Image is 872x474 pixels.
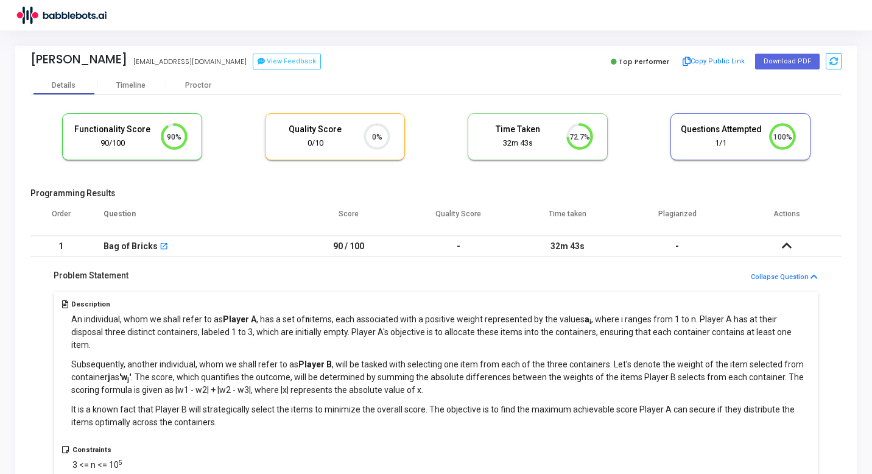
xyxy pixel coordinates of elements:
[477,124,559,135] h5: Time Taken
[72,446,128,454] h5: Constraints
[72,138,153,149] div: 90/100
[477,138,559,149] div: 32m 43s
[71,403,810,429] p: It is a known fact that Player B will strategically select the items to minimize the overall scor...
[116,81,146,90] div: Timeline
[404,236,513,257] td: -
[119,459,122,467] sup: 5
[305,314,310,324] strong: n
[404,202,513,236] th: Quality Score
[30,52,127,66] div: [PERSON_NAME]
[298,359,332,369] strong: Player B
[72,459,128,472] p: 3 <= n <= 10
[91,202,294,236] th: Question
[675,241,679,251] span: -
[679,52,749,71] button: Copy Public Link
[72,124,153,135] h5: Functionality Score
[104,236,158,256] div: Bag of Bricks
[732,202,842,236] th: Actions
[54,271,128,281] h5: Problem Statement
[513,202,623,236] th: Time taken
[223,314,256,324] strong: Player A
[619,57,669,66] span: Top Performer
[622,202,732,236] th: Plagiarized
[589,318,591,326] sub: i
[108,372,110,382] strong: j
[127,376,129,384] sub: j
[119,372,131,382] strong: 'w '
[133,57,247,67] div: [EMAIL_ADDRESS][DOMAIN_NAME]
[71,358,810,397] p: Subsequently, another individual, whom we shall refer to as , will be tasked with selecting one i...
[30,188,842,199] h5: Programming Results
[755,54,820,69] button: Download PDF
[253,54,321,69] button: View Feedback
[294,236,404,257] td: 90 / 100
[15,3,107,27] img: logo
[513,236,623,257] td: 32m 43s
[30,236,91,257] td: 1
[160,243,168,252] mat-icon: open_in_new
[275,124,356,135] h5: Quality Score
[585,314,591,324] strong: a
[275,138,356,149] div: 0/10
[294,202,404,236] th: Score
[750,272,818,283] button: Collapse Question
[164,81,231,90] div: Proctor
[680,138,762,149] div: 1/1
[71,300,810,308] h5: Description
[680,124,762,135] h5: Questions Attempted
[71,313,810,352] p: An individual, whom we shall refer to as , has a set of items, each associated with a positive we...
[30,202,91,236] th: Order
[52,81,76,90] div: Details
